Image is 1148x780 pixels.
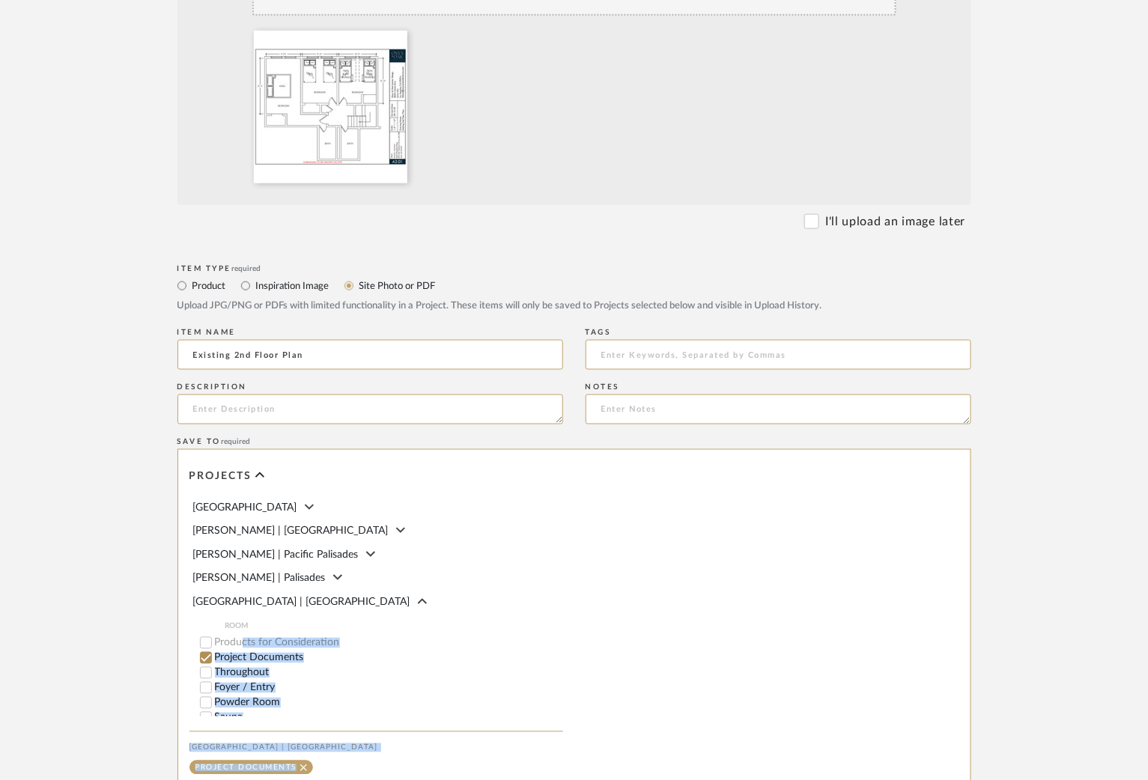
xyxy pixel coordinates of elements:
div: Upload JPG/PNG or PDFs with limited functionality in a Project. These items will only be saved to... [177,299,971,314]
div: Project Documents [195,764,297,772]
label: Inspiration Image [255,278,329,294]
span: required [231,265,261,272]
label: Product [191,278,226,294]
label: Throughout [215,668,563,678]
span: [PERSON_NAME] | [GEOGRAPHIC_DATA] [193,526,389,537]
div: Item name [177,328,563,337]
label: Powder Room [215,698,563,708]
div: Description [177,383,563,391]
span: [GEOGRAPHIC_DATA] | [GEOGRAPHIC_DATA] [193,597,410,608]
div: [GEOGRAPHIC_DATA] | [GEOGRAPHIC_DATA] [189,743,563,752]
label: I'll upload an image later [825,213,965,231]
div: Notes [586,383,971,391]
span: [PERSON_NAME] | Pacific Palisades [193,550,359,561]
input: Enter Name [177,340,563,370]
mat-radio-group: Select item type [177,276,971,295]
input: Enter Keywords, Separated by Commas [586,340,971,370]
div: Save To [177,437,971,446]
label: Project Documents [215,653,563,663]
label: Sauna [215,713,563,723]
label: Foyer / Entry [215,683,563,693]
span: [PERSON_NAME] | Palisades [193,573,326,584]
span: required [221,438,250,445]
div: Tags [586,328,971,337]
span: ROOM [225,621,563,633]
span: [GEOGRAPHIC_DATA] [193,503,297,514]
div: Item Type [177,264,971,273]
label: Site Photo or PDF [358,278,436,294]
span: Projects [189,470,252,483]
